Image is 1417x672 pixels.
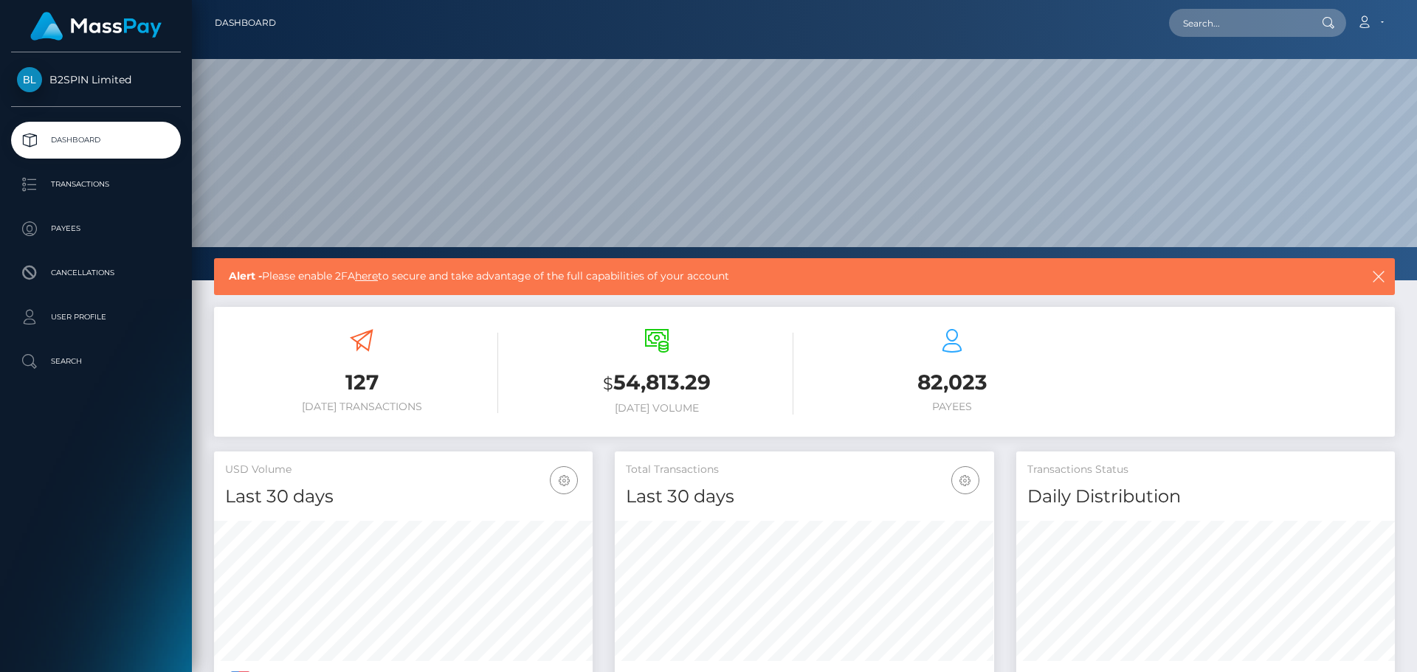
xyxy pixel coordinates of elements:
a: Search [11,343,181,380]
h6: Payees [816,401,1089,413]
a: Payees [11,210,181,247]
a: here [355,269,378,283]
p: Payees [17,218,175,240]
p: Dashboard [17,129,175,151]
p: Transactions [17,173,175,195]
p: Search [17,350,175,373]
h6: [DATE] Volume [520,402,793,415]
h4: Daily Distribution [1027,484,1384,510]
a: Transactions [11,166,181,203]
h4: Last 30 days [626,484,982,510]
h6: [DATE] Transactions [225,401,498,413]
span: Please enable 2FA to secure and take advantage of the full capabilities of your account [229,269,1253,284]
p: User Profile [17,306,175,328]
h5: Total Transactions [626,463,982,477]
h3: 127 [225,368,498,397]
small: $ [603,373,613,394]
a: Dashboard [11,122,181,159]
h4: Last 30 days [225,484,582,510]
h5: USD Volume [225,463,582,477]
input: Search... [1169,9,1308,37]
a: User Profile [11,299,181,336]
img: B2SPIN Limited [17,67,42,92]
h5: Transactions Status [1027,463,1384,477]
a: Dashboard [215,7,276,38]
p: Cancellations [17,262,175,284]
h3: 82,023 [816,368,1089,397]
img: MassPay Logo [30,12,162,41]
h3: 54,813.29 [520,368,793,398]
b: Alert - [229,269,262,283]
a: Cancellations [11,254,181,291]
span: B2SPIN Limited [11,73,181,86]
